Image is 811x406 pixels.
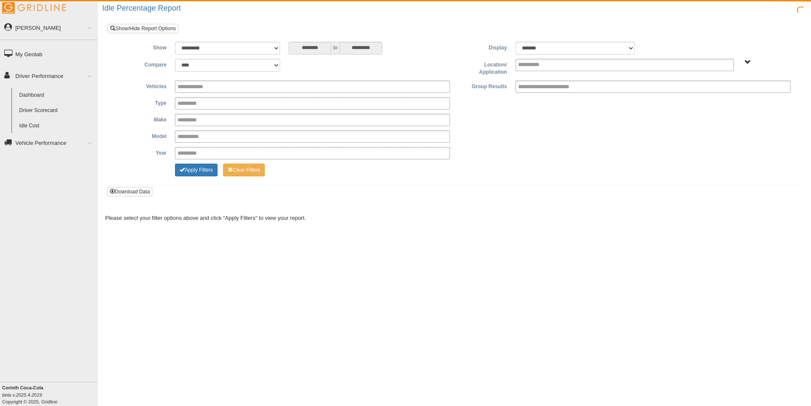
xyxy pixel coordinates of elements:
[114,81,171,91] label: Vehicles
[2,384,98,405] div: Copyright © 2025, Gridline
[2,392,42,397] i: beta v.2025.4.2019
[108,24,178,33] a: Show/Hide Report Options
[454,59,511,76] label: Location/ Application
[2,385,43,390] b: Corinth Coca-Cola
[15,88,98,103] a: Dashboard
[2,2,66,14] img: Gridline
[114,97,171,107] label: Type
[114,130,171,141] label: Model
[331,42,340,55] span: to
[454,81,511,91] label: Group Results
[114,59,171,69] label: Compare
[114,114,171,124] label: Make
[15,118,98,134] a: Idle Cost
[114,147,171,157] label: Year
[454,42,511,52] label: Display
[223,164,265,176] button: Change Filter Options
[15,103,98,118] a: Driver Scorecard
[114,42,171,52] label: Show
[107,187,152,196] button: Download Data
[105,215,306,221] span: Please select your filter options above and click "Apply Filters" to view your report.
[175,164,218,176] button: Change Filter Options
[102,4,811,13] h2: Idle Percentage Report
